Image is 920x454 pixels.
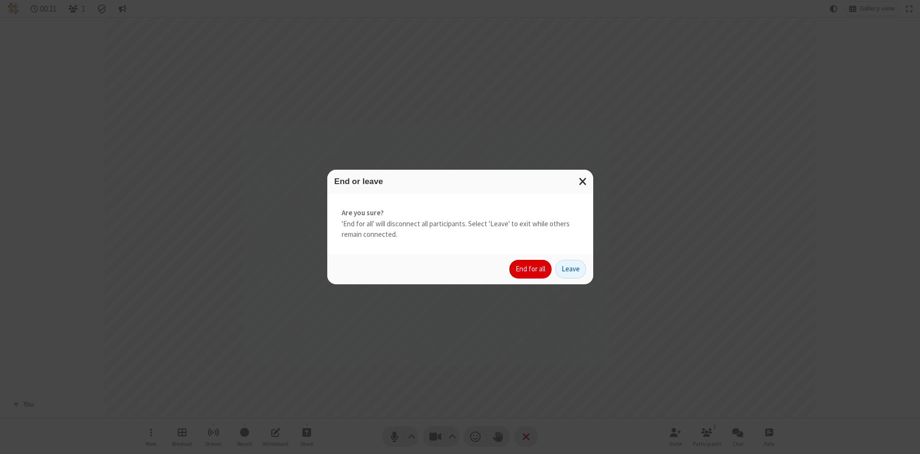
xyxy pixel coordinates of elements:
[334,177,586,186] h3: End or leave
[509,260,552,279] button: End for all
[342,208,579,219] strong: Are you sure?
[555,260,586,279] button: Leave
[327,193,593,255] div: 'End for all' will disconnect all participants. Select 'Leave' to exit while others remain connec...
[573,170,593,193] button: Close modal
